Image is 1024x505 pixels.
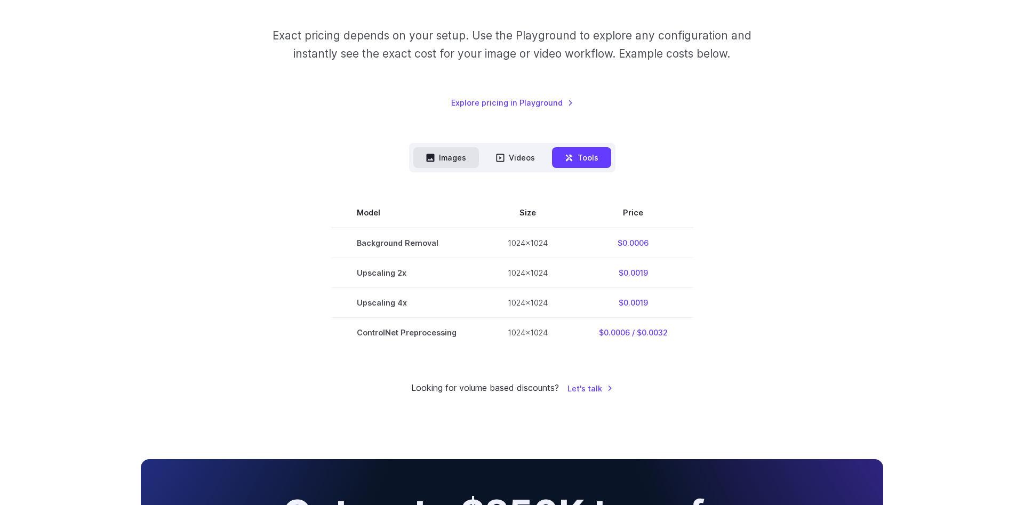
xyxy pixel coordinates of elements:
[482,288,573,318] td: 1024x1024
[482,228,573,258] td: 1024x1024
[411,381,559,395] small: Looking for volume based discounts?
[573,228,693,258] td: $0.0006
[482,258,573,288] td: 1024x1024
[482,318,573,348] td: 1024x1024
[483,147,548,168] button: Videos
[331,318,482,348] td: ControlNet Preprocessing
[331,228,482,258] td: Background Removal
[331,258,482,288] td: Upscaling 2x
[413,147,479,168] button: Images
[451,97,573,109] a: Explore pricing in Playground
[573,258,693,288] td: $0.0019
[331,288,482,318] td: Upscaling 4x
[573,318,693,348] td: $0.0006 / $0.0032
[552,147,611,168] button: Tools
[482,198,573,228] th: Size
[331,198,482,228] th: Model
[573,288,693,318] td: $0.0019
[567,382,613,395] a: Let's talk
[252,27,772,62] p: Exact pricing depends on your setup. Use the Playground to explore any configuration and instantl...
[573,198,693,228] th: Price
